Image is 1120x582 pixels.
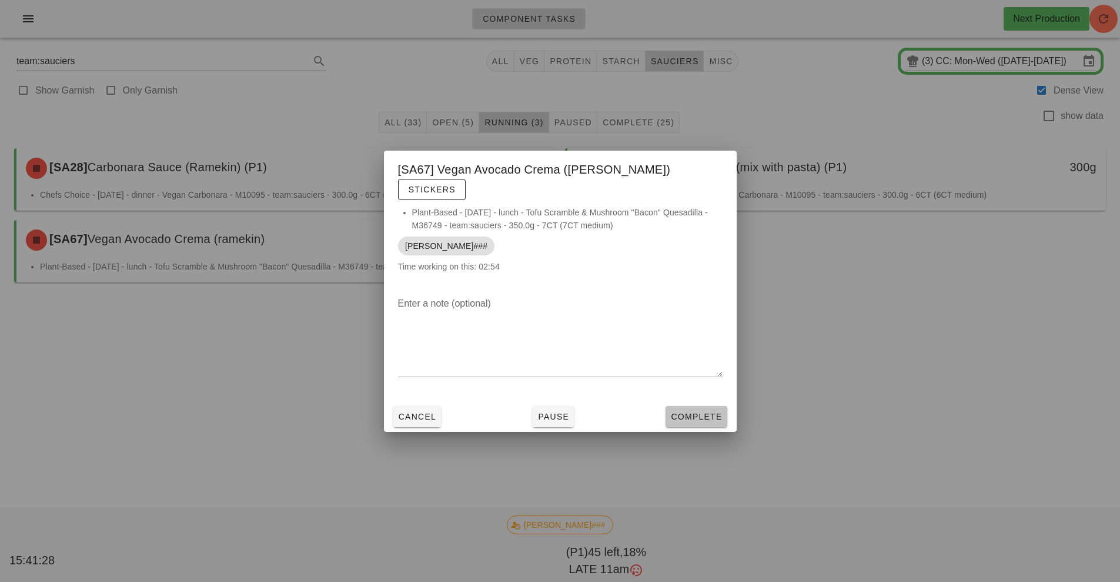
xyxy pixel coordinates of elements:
[398,412,437,421] span: Cancel
[533,406,574,427] button: Pause
[408,185,456,194] span: Stickers
[666,406,727,427] button: Complete
[405,237,487,255] span: [PERSON_NAME]###
[412,206,723,232] li: Plant-Based - [DATE] - lunch - Tofu Scramble & Mushroom "Bacon" Quesadilla - M36749 - team:saucie...
[398,179,466,200] button: Stickers
[384,206,737,285] div: Time working on this: 02:54
[384,151,737,206] div: [SA67] Vegan Avocado Crema ([PERSON_NAME])
[393,406,442,427] button: Cancel
[670,412,722,421] span: Complete
[537,412,569,421] span: Pause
